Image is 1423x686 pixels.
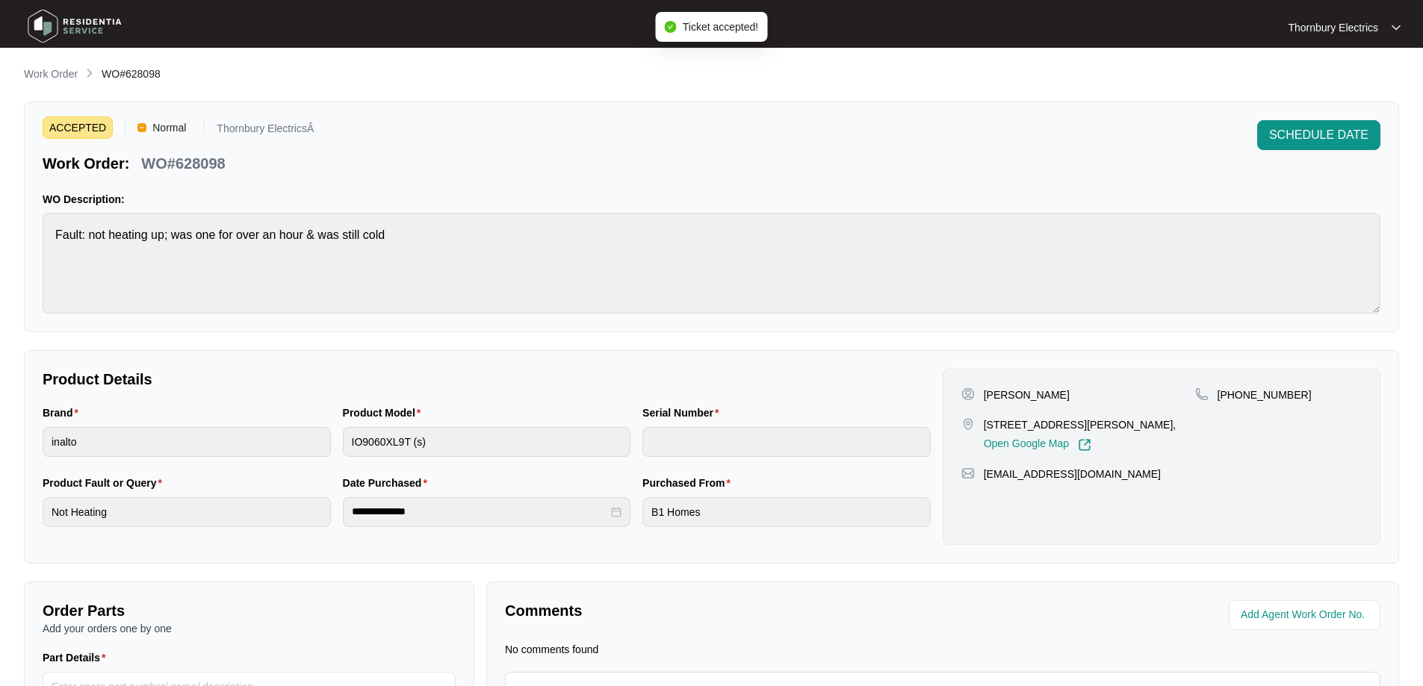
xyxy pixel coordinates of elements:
[1078,438,1091,452] img: Link-External
[43,116,113,139] span: ACCEPTED
[642,427,931,457] input: Serial Number
[1241,606,1371,624] input: Add Agent Work Order No.
[102,68,161,80] span: WO#628098
[352,504,609,520] input: Date Purchased
[146,116,192,139] span: Normal
[984,417,1176,432] p: [STREET_ADDRESS][PERSON_NAME],
[137,123,146,132] img: Vercel Logo
[21,66,81,83] a: Work Order
[43,153,129,174] p: Work Order:
[984,387,1070,402] p: [PERSON_NAME]
[343,475,433,490] label: Date Purchased
[43,213,1380,314] textarea: Fault: not heating up; was one for over an hour & was still cold
[1195,387,1209,401] img: map-pin
[43,192,1380,207] p: WO Description:
[1257,120,1380,150] button: SCHEDULE DATE
[217,123,314,139] p: Thornbury ElectricsÂ
[43,475,168,490] label: Product Fault or Query
[43,621,456,636] p: Add your orders one by one
[642,405,725,420] label: Serial Number
[984,467,1161,481] p: [EMAIL_ADDRESS][DOMAIN_NAME]
[984,438,1091,452] a: Open Google Map
[642,497,931,527] input: Purchased From
[505,642,598,657] p: No comments found
[1218,387,1312,402] p: [PHONE_NUMBER]
[961,417,975,431] img: map-pin
[43,600,456,621] p: Order Parts
[24,66,78,81] p: Work Order
[43,650,112,665] label: Part Details
[43,369,931,390] p: Product Details
[141,153,225,174] p: WO#628098
[505,600,932,621] p: Comments
[683,21,758,33] span: Ticket accepted!
[1288,20,1378,35] p: Thornbury Electrics
[665,21,677,33] span: check-circle
[43,405,84,420] label: Brand
[961,387,975,401] img: user-pin
[1269,126,1368,144] span: SCHEDULE DATE
[1392,24,1401,31] img: dropdown arrow
[22,4,127,49] img: residentia service logo
[84,67,96,79] img: chevron-right
[43,497,331,527] input: Product Fault or Query
[343,405,427,420] label: Product Model
[43,427,331,457] input: Brand
[343,427,631,457] input: Product Model
[642,475,737,490] label: Purchased From
[961,467,975,480] img: map-pin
